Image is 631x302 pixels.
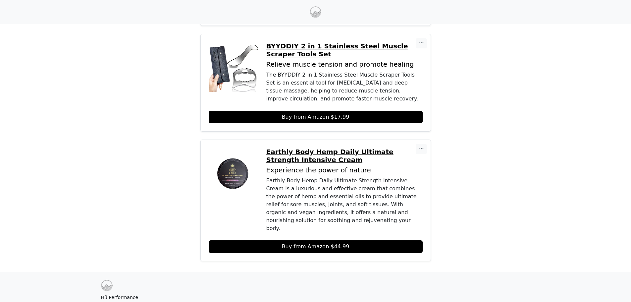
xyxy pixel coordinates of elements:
[209,148,258,198] img: Earthly Body Hemp Daily Ultimate Strength Intensive Cream
[266,148,423,164] a: Earthly Body Hemp Daily Ultimate Strength Intensive Cream
[209,111,423,123] a: Buy from Amazon $17.99
[266,177,423,232] div: Earthly Body Hemp Daily Ultimate Strength Intensive Cream is a luxurious and effective cream that...
[209,42,258,92] img: BYYDDIY 2 in 1 Stainless Steel Muscle Scraper Tools Set
[266,71,423,103] div: The BYYDDIY 2 in 1 Stainless Steel Muscle Scraper Tools Set is an essential tool for [MEDICAL_DAT...
[266,42,423,58] a: BYYDDIY 2 in 1 Stainless Steel Muscle Scraper Tools Set
[209,240,423,253] a: Buy from Amazon $44.99
[101,280,113,291] img: Hü Performance
[266,61,423,68] p: Relieve muscle tension and promote healing
[266,166,423,174] p: Experience the power of nature
[310,6,321,18] img: Hü Performance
